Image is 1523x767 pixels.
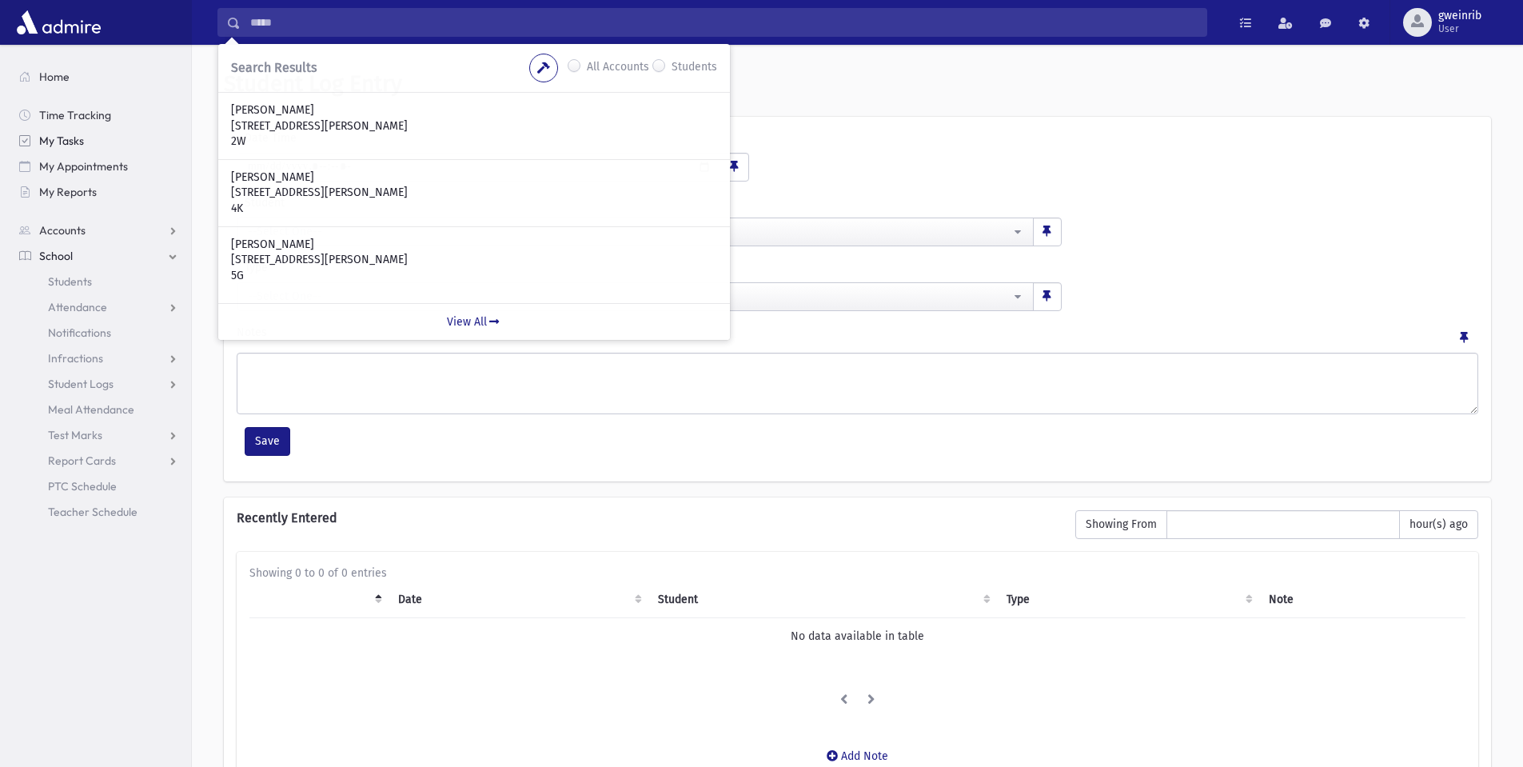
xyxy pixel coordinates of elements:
a: [PERSON_NAME] [STREET_ADDRESS][PERSON_NAME] 2W [231,102,717,150]
span: Search Results [231,60,317,75]
th: Date: activate to sort column ascending [389,581,648,618]
a: Home [6,64,191,90]
span: Home [39,70,70,84]
label: All Accounts [587,58,649,78]
a: My Reports [6,179,191,205]
span: Student Logs [48,377,114,391]
input: Search [241,8,1206,37]
th: Note [1259,581,1465,618]
img: AdmirePro [13,6,105,38]
span: Showing From [1075,510,1167,539]
a: PTC Schedule [6,473,191,499]
a: Infractions [6,346,191,371]
span: Notifications [48,326,111,340]
p: [STREET_ADDRESS][PERSON_NAME] [231,118,717,134]
h6: Recently Entered [237,510,1059,525]
span: Accounts [39,223,86,238]
span: Infractions [48,351,103,366]
a: Test Marks [6,422,191,448]
a: Students [6,269,191,294]
span: PTC Schedule [48,479,117,493]
span: gweinrib [1438,10,1481,22]
p: 2W [231,134,717,150]
th: Type: activate to sort column ascending [997,581,1259,618]
span: My Reports [39,185,97,199]
span: Students [48,274,92,289]
p: [PERSON_NAME] [231,102,717,118]
label: Students [672,58,717,78]
div: Showing 0 to 0 of 0 entries [249,565,1465,581]
span: My Tasks [39,134,84,148]
span: Attendance [48,300,107,314]
p: [PERSON_NAME] [231,237,717,253]
span: Report Cards [48,453,116,468]
a: Meal Attendance [6,397,191,422]
a: [PERSON_NAME] [STREET_ADDRESS][PERSON_NAME] 5G [231,237,717,284]
a: My Appointments [6,154,191,179]
a: Student Logs [6,371,191,397]
a: [PERSON_NAME] [STREET_ADDRESS][PERSON_NAME] 4K [231,170,717,217]
a: School [6,243,191,269]
span: Meal Attendance [48,402,134,417]
span: My Appointments [39,159,128,174]
p: [STREET_ADDRESS][PERSON_NAME] [231,252,717,268]
span: Teacher Schedule [48,505,138,519]
span: Test Marks [48,428,102,442]
span: User [1438,22,1481,35]
a: Accounts [6,218,191,243]
p: [STREET_ADDRESS][PERSON_NAME] [231,185,717,201]
a: Teacher Schedule [6,499,191,525]
a: Report Cards [6,448,191,473]
a: Time Tracking [6,102,191,128]
a: Attendance [6,294,191,320]
td: No data available in table [249,617,1465,654]
a: My Tasks [6,128,191,154]
button: Save [245,427,290,456]
span: School [39,249,73,263]
p: 5G [231,268,717,284]
a: Notifications [6,320,191,346]
a: View All [218,303,730,340]
span: hour(s) ago [1399,510,1478,539]
span: Time Tracking [39,108,111,122]
th: Student: activate to sort column ascending [648,581,997,618]
p: [PERSON_NAME] [231,170,717,186]
p: 4K [231,201,717,217]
